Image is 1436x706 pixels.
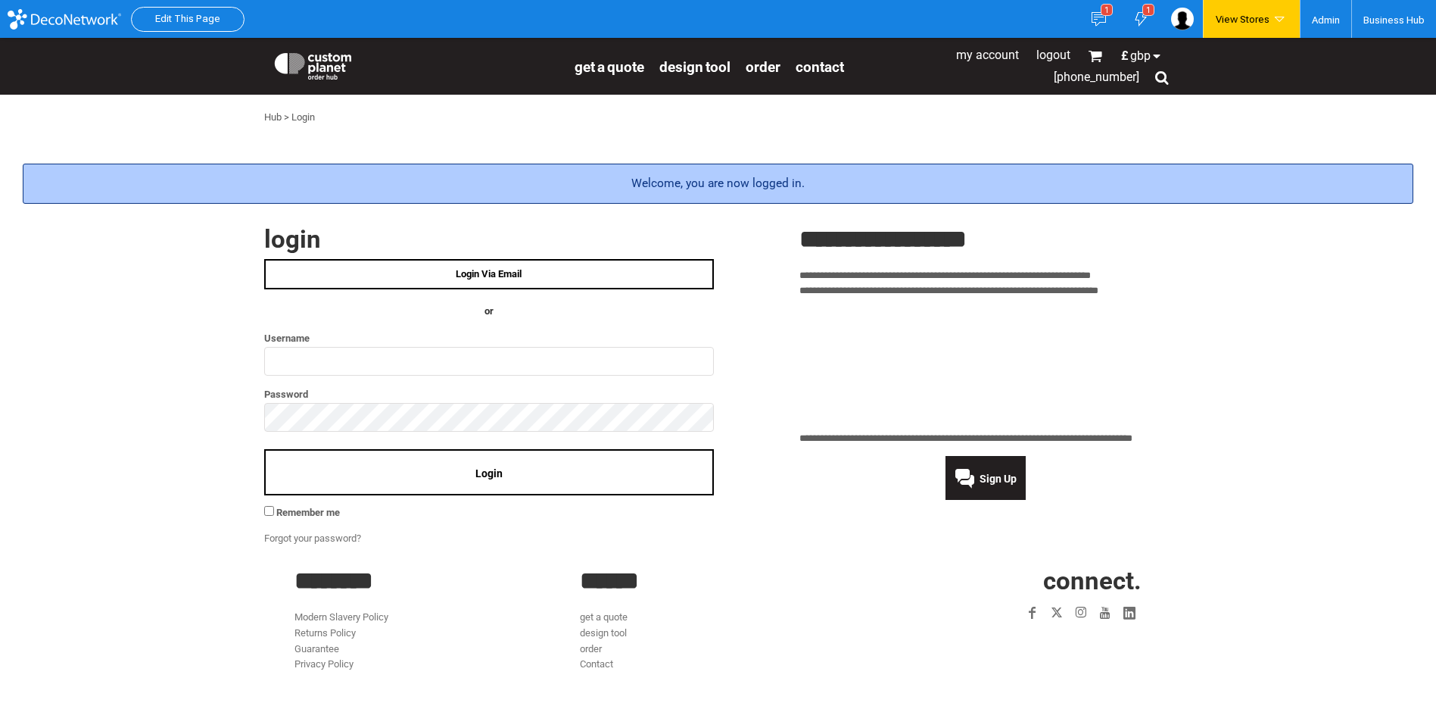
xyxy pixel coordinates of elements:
a: get a quote [575,58,644,75]
label: Password [264,386,714,403]
span: Sign Up [980,473,1017,485]
label: Username [264,330,714,347]
a: Logout [1036,48,1070,62]
span: Contact [796,58,844,76]
iframe: Customer reviews powered by Trustpilot [799,308,1173,422]
div: 1 [1101,4,1113,16]
div: Login [291,110,315,126]
a: get a quote [580,611,628,623]
a: design tool [580,627,627,639]
a: Guarantee [294,643,339,654]
a: Hub [264,111,282,123]
a: order [580,643,602,654]
span: get a quote [575,58,644,76]
span: order [746,58,780,76]
a: Contact [580,658,613,670]
h4: OR [264,304,714,320]
a: Contact [796,58,844,75]
a: Forgot your password? [264,533,361,544]
a: Returns Policy [294,627,356,639]
iframe: Customer reviews powered by Trustpilot [933,634,1142,652]
span: GBP [1130,50,1151,62]
span: Login Via Email [456,268,522,280]
h2: CONNECT. [865,568,1142,593]
a: Custom Planet [264,42,567,87]
div: 1 [1142,4,1154,16]
span: [PHONE_NUMBER] [1054,70,1139,84]
a: Privacy Policy [294,658,354,670]
div: > [284,110,289,126]
span: Remember me [276,507,340,518]
a: Modern Slavery Policy [294,611,388,623]
a: My Account [956,48,1019,62]
span: design tool [659,58,730,76]
a: Login Via Email [264,259,714,289]
img: Custom Planet [272,49,354,80]
span: £ [1121,50,1130,62]
span: Login [475,467,503,480]
a: order [746,58,780,75]
h2: Login [264,226,714,251]
a: design tool [659,58,730,75]
input: Remember me [264,506,274,516]
a: Edit This Page [155,13,220,24]
div: Welcome, you are now logged in. [23,164,1413,204]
